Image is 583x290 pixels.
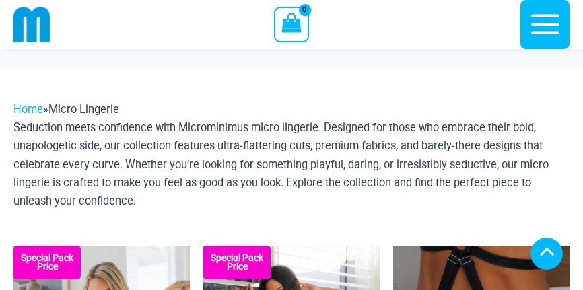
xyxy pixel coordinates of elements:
span: » [13,103,119,116]
a: Home [13,103,43,116]
b: Special Pack Price [13,254,81,271]
p: Seduction meets confidence with Microminimus micro lingerie. Designed for those who embrace their... [13,118,570,209]
span: Micro Lingerie [48,103,119,116]
img: cropped mm emblem [13,6,50,43]
b: Special Pack Price [203,254,271,271]
a: View Shopping Cart, empty [274,7,308,42]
